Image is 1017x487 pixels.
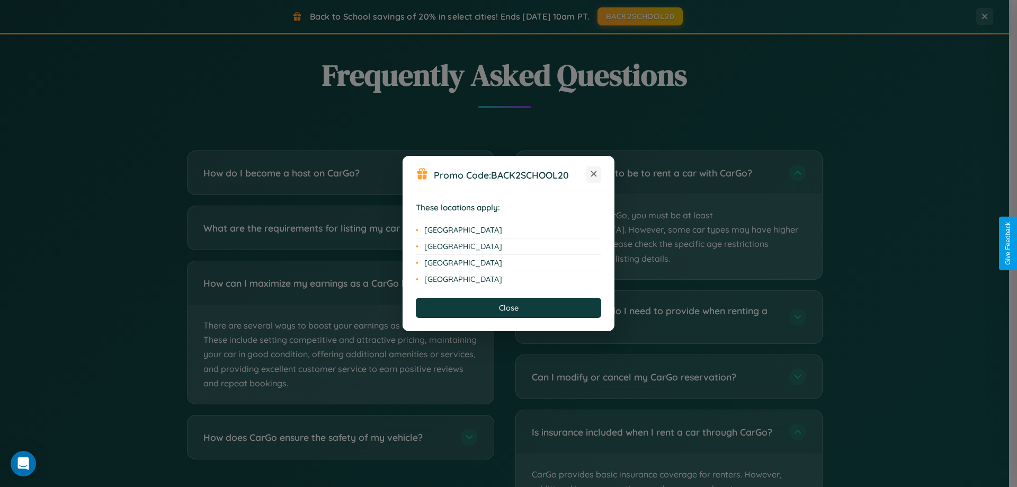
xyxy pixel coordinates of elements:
[416,202,500,212] strong: These locations apply:
[491,169,569,181] b: BACK2SCHOOL20
[416,255,601,271] li: [GEOGRAPHIC_DATA]
[434,169,586,181] h3: Promo Code:
[11,451,36,476] div: Open Intercom Messenger
[416,298,601,318] button: Close
[416,271,601,287] li: [GEOGRAPHIC_DATA]
[416,238,601,255] li: [GEOGRAPHIC_DATA]
[416,222,601,238] li: [GEOGRAPHIC_DATA]
[1004,222,1012,265] div: Give Feedback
